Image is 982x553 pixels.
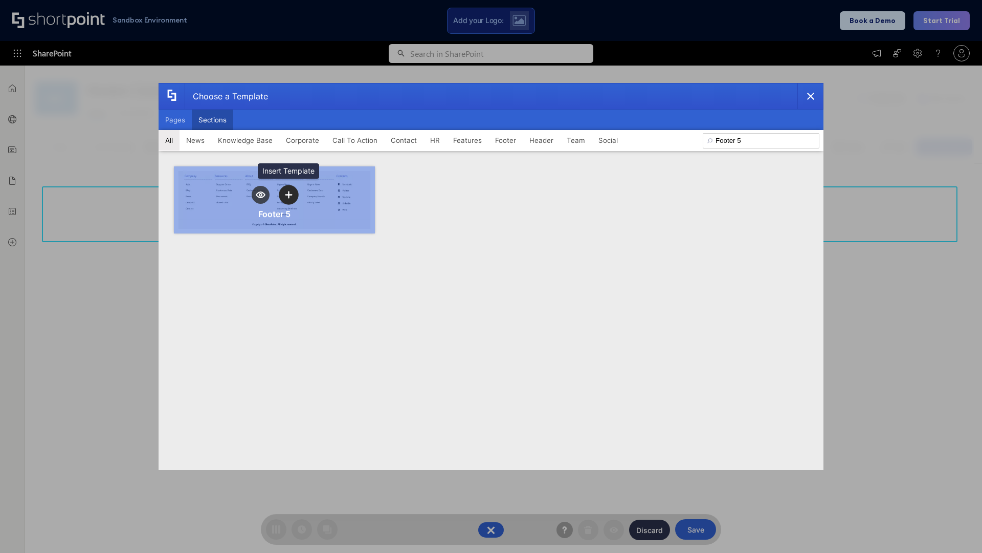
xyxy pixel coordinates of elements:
button: Corporate [279,130,326,151]
button: News [180,130,211,151]
iframe: Chat Widget [931,504,982,553]
div: Choose a Template [185,83,268,109]
button: Pages [159,110,192,130]
button: All [159,130,180,151]
button: Call To Action [326,130,384,151]
button: Team [560,130,592,151]
div: template selector [159,83,823,470]
button: Social [592,130,624,151]
button: Contact [384,130,423,151]
button: Sections [192,110,233,130]
div: Footer 5 [258,209,291,219]
input: Search [703,133,819,148]
button: Knowledge Base [211,130,279,151]
button: Footer [488,130,523,151]
button: Header [523,130,560,151]
button: HR [423,130,447,151]
button: Features [447,130,488,151]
